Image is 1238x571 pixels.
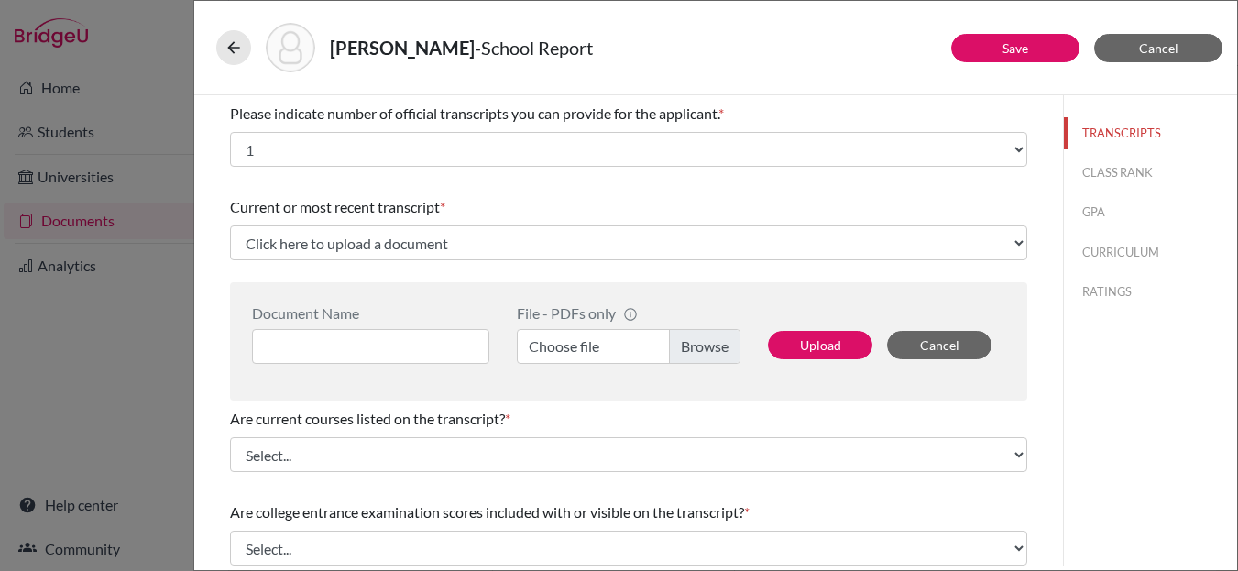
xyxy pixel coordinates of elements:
[230,410,505,427] span: Are current courses listed on the transcript?
[517,329,740,364] label: Choose file
[887,331,991,359] button: Cancel
[230,104,718,122] span: Please indicate number of official transcripts you can provide for the applicant.
[623,307,638,322] span: info
[252,304,489,322] div: Document Name
[1064,157,1237,189] button: CLASS RANK
[1064,117,1237,149] button: TRANSCRIPTS
[517,304,740,322] div: File - PDFs only
[1064,196,1237,228] button: GPA
[1064,276,1237,308] button: RATINGS
[475,37,593,59] span: - School Report
[1064,236,1237,269] button: CURRICULUM
[330,37,475,59] strong: [PERSON_NAME]
[230,503,744,521] span: Are college entrance examination scores included with or visible on the transcript?
[230,198,440,215] span: Current or most recent transcript
[768,331,872,359] button: Upload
